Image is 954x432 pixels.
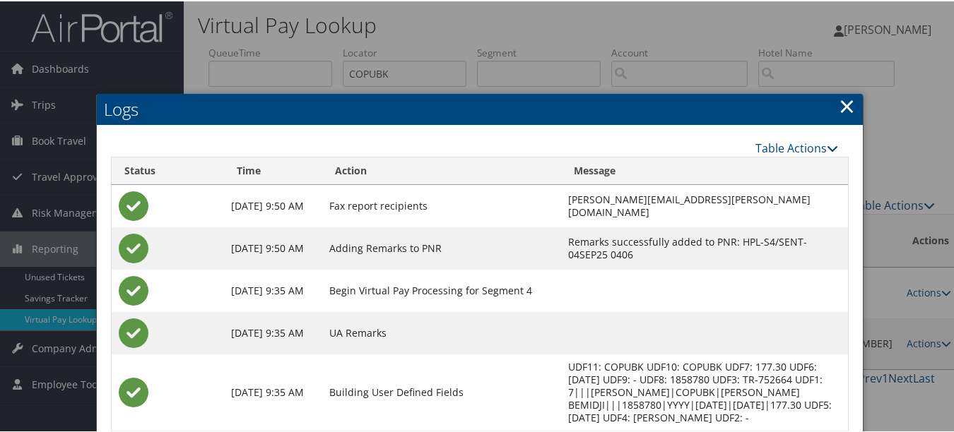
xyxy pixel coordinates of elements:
th: Time: activate to sort column ascending [224,156,322,184]
th: Message: activate to sort column ascending [561,156,848,184]
h2: Logs [97,92,863,124]
td: [DATE] 9:35 AM [224,268,322,311]
td: Adding Remarks to PNR [322,226,561,268]
td: Begin Virtual Pay Processing for Segment 4 [322,268,561,311]
th: Action: activate to sort column ascending [322,156,561,184]
td: [PERSON_NAME][EMAIL_ADDRESS][PERSON_NAME][DOMAIN_NAME] [561,184,848,226]
td: Building User Defined Fields [322,353,561,429]
td: [DATE] 9:35 AM [224,353,322,429]
td: UA Remarks [322,311,561,353]
a: Close [839,90,855,119]
td: Fax report recipients [322,184,561,226]
th: Status: activate to sort column ascending [112,156,224,184]
a: Table Actions [755,139,838,155]
td: UDF11: COPUBK UDF10: COPUBK UDF7: 177.30 UDF6: [DATE] UDF9: - UDF8: 1858780 UDF3: TR-752664 UDF1:... [561,353,848,429]
td: [DATE] 9:50 AM [224,226,322,268]
td: [DATE] 9:35 AM [224,311,322,353]
td: [DATE] 9:50 AM [224,184,322,226]
td: Remarks successfully added to PNR: HPL-S4/SENT-04SEP25 0406 [561,226,848,268]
